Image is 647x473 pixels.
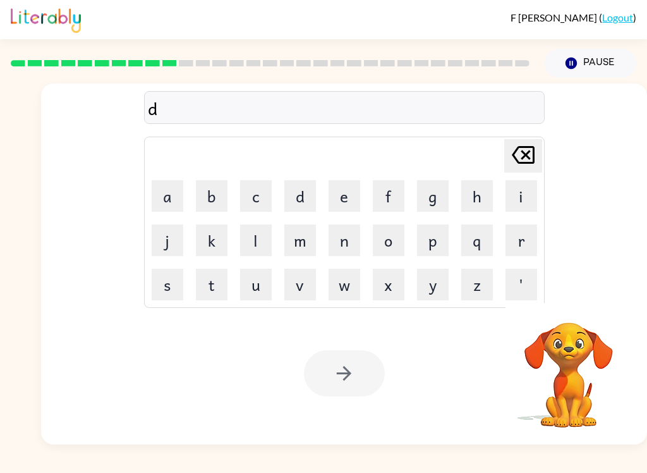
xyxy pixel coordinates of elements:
button: h [461,180,493,212]
button: j [152,224,183,256]
button: o [373,224,404,256]
a: Logout [602,11,633,23]
button: x [373,269,404,300]
button: f [373,180,404,212]
button: e [329,180,360,212]
button: Pause [545,49,636,78]
button: t [196,269,227,300]
button: r [505,224,537,256]
img: Literably [11,5,81,33]
button: n [329,224,360,256]
button: ' [505,269,537,300]
div: d [148,95,541,121]
button: m [284,224,316,256]
button: u [240,269,272,300]
button: k [196,224,227,256]
button: g [417,180,449,212]
button: w [329,269,360,300]
button: a [152,180,183,212]
button: d [284,180,316,212]
button: z [461,269,493,300]
button: q [461,224,493,256]
button: l [240,224,272,256]
button: p [417,224,449,256]
button: b [196,180,227,212]
span: F [PERSON_NAME] [511,11,599,23]
button: c [240,180,272,212]
button: v [284,269,316,300]
button: y [417,269,449,300]
button: s [152,269,183,300]
button: i [505,180,537,212]
div: ( ) [511,11,636,23]
video: Your browser must support playing .mp4 files to use Literably. Please try using another browser. [505,303,632,429]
